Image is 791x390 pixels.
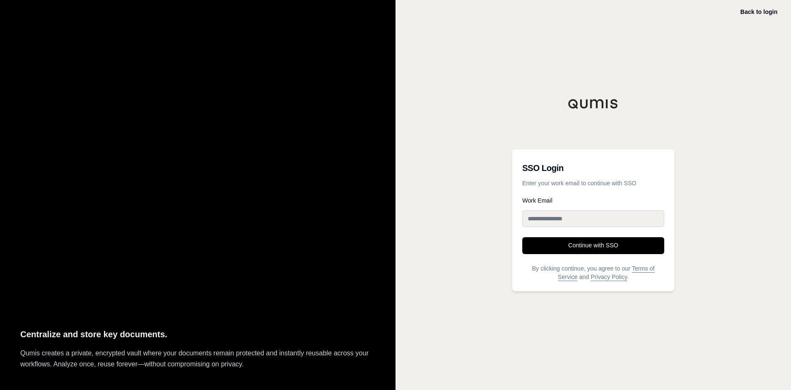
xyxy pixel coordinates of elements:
h3: SSO Login [522,160,664,176]
a: Back to login [740,8,777,15]
button: Continue with SSO [522,237,664,254]
p: Centralize and store key documents. [20,328,375,341]
p: By clicking continue, you agree to our and . [522,264,664,281]
p: Enter your work email to continue with SSO [522,179,664,187]
p: Qumis creates a private, encrypted vault where your documents remain protected and instantly reus... [20,348,375,370]
img: Qumis [568,99,619,109]
label: Work Email [522,198,664,203]
a: Privacy Policy [591,274,627,280]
